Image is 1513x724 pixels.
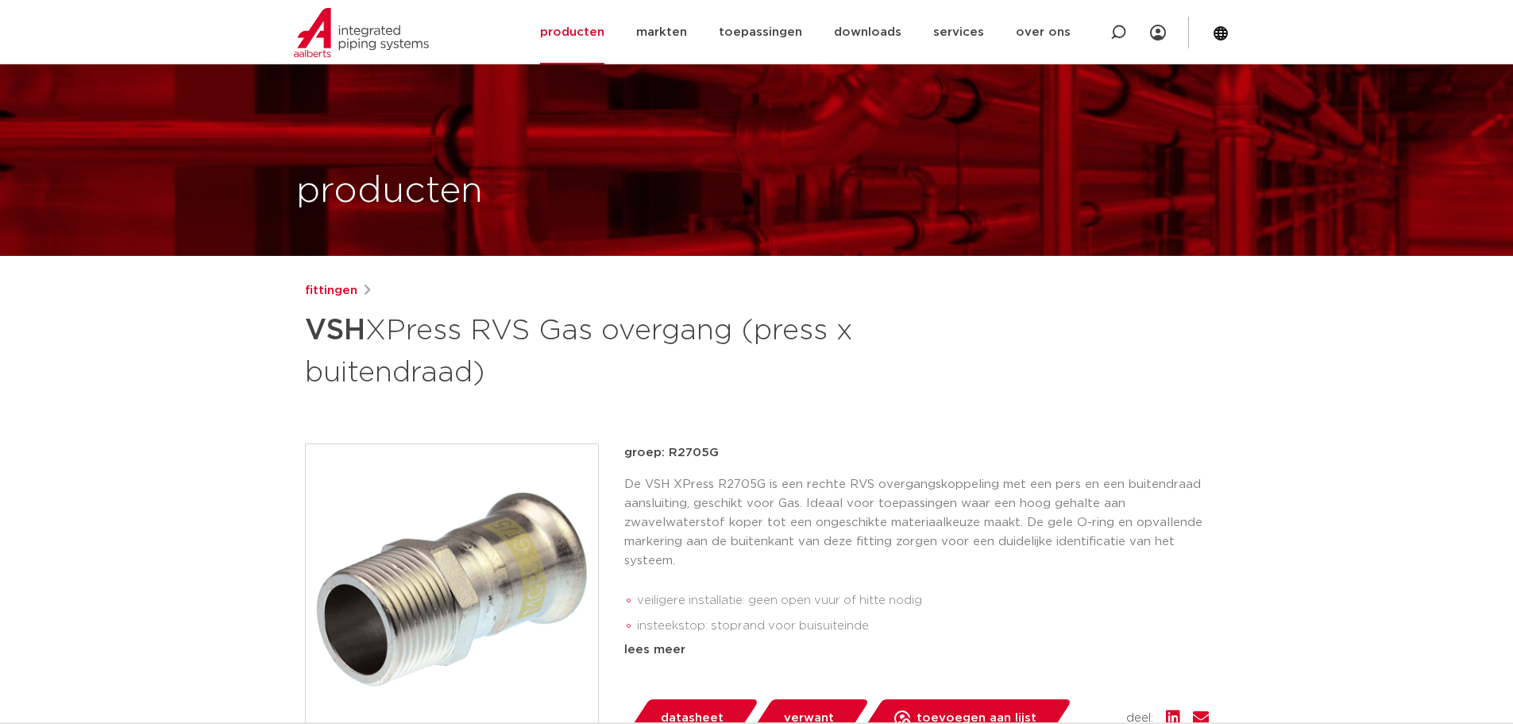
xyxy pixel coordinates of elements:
li: veiligere installatie: geen open vuur of hitte nodig [637,588,1209,614]
div: lees meer [624,641,1209,660]
a: fittingen [305,281,357,300]
p: groep: R2705G [624,443,1209,463]
h1: producten [296,166,483,217]
h1: XPress RVS Gas overgang (press x buitendraad) [305,307,901,393]
li: insteekstop: stoprand voor buisuiteinde [637,614,1209,639]
p: De VSH XPress R2705G is een rechte RVS overgangskoppeling met een pers en een buitendraad aanslui... [624,475,1209,571]
strong: VSH [305,316,365,345]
